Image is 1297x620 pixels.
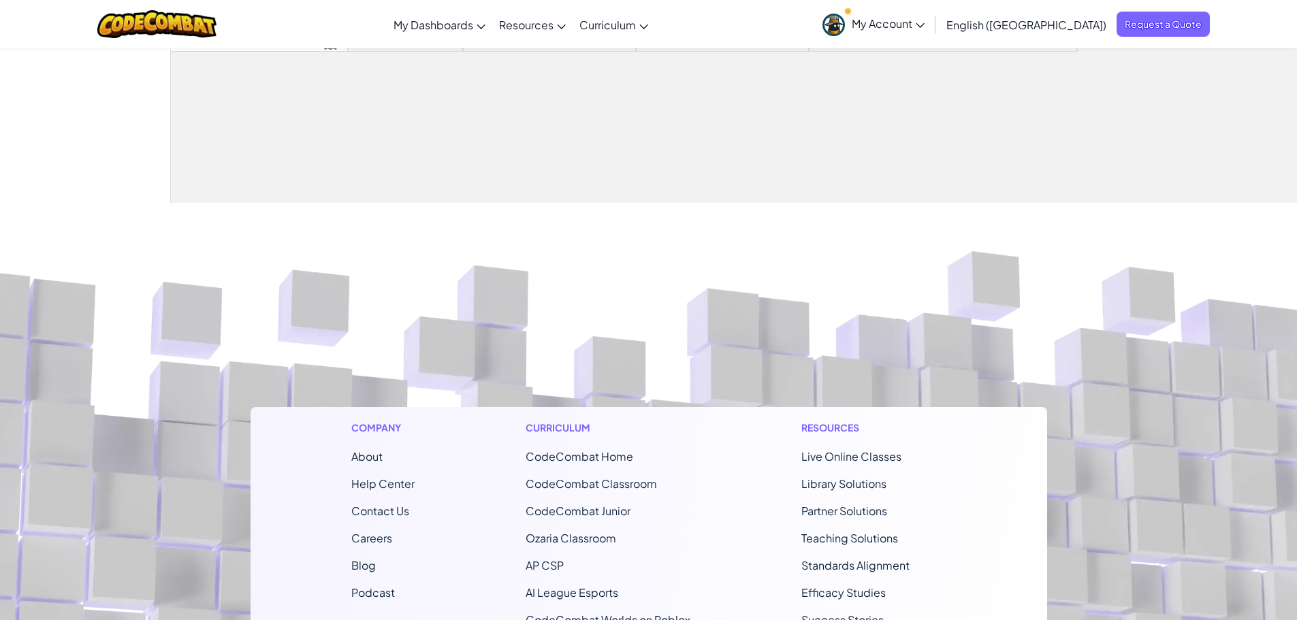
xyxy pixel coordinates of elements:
[526,504,630,518] a: CodeCombat Junior
[579,18,636,32] span: Curriculum
[97,10,217,38] img: CodeCombat logo
[351,421,415,435] h1: Company
[801,449,901,463] a: Live Online Classes
[1117,12,1210,37] a: Request a Quote
[394,18,473,32] span: My Dashboards
[526,531,616,545] a: Ozaria Classroom
[526,421,690,435] h1: Curriculum
[801,421,946,435] h1: Resources
[351,558,376,572] a: Blog
[351,585,395,600] a: Podcast
[801,504,887,518] a: Partner Solutions
[801,531,898,545] a: Teaching Solutions
[351,449,383,463] a: About
[351,531,392,545] a: Careers
[801,585,886,600] a: Efficacy Studies
[526,558,564,572] a: AP CSP
[822,14,845,36] img: avatar
[499,18,554,32] span: Resources
[816,3,931,46] a: My Account
[946,18,1106,32] span: English ([GEOGRAPHIC_DATA])
[387,6,492,43] a: My Dashboards
[351,476,415,491] a: Help Center
[526,585,618,600] a: AI League Esports
[526,476,657,491] a: CodeCombat Classroom
[852,16,925,31] span: My Account
[526,449,633,463] span: CodeCombat Home
[351,504,409,518] span: Contact Us
[573,6,655,43] a: Curriculum
[940,6,1113,43] a: English ([GEOGRAPHIC_DATA])
[801,558,910,572] a: Standards Alignment
[801,476,886,491] a: Library Solutions
[492,6,573,43] a: Resources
